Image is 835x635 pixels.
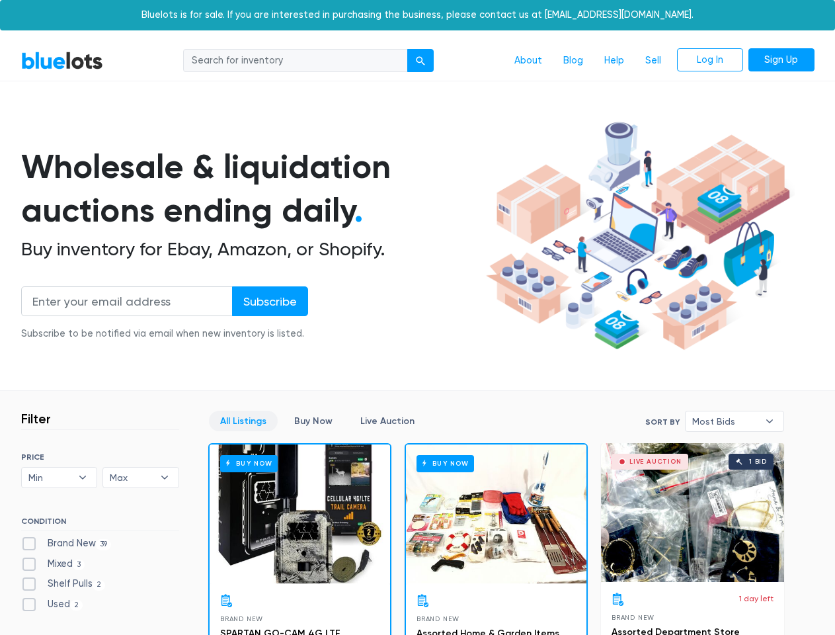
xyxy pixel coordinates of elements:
a: Help [594,48,635,73]
label: Sort By [645,416,680,428]
h3: Filter [21,411,51,427]
h2: Buy inventory for Ebay, Amazon, or Shopify. [21,238,481,261]
h6: CONDITION [21,517,179,531]
a: BlueLots [21,51,103,70]
label: Brand New [21,536,112,551]
a: All Listings [209,411,278,431]
a: Live Auction 1 bid [601,443,784,582]
a: Buy Now [283,411,344,431]
a: Log In [677,48,743,72]
a: Live Auction [349,411,426,431]
span: Brand New [220,615,263,622]
h6: Buy Now [220,455,278,472]
a: Buy Now [406,444,586,583]
a: Buy Now [210,444,390,583]
input: Search for inventory [183,49,408,73]
input: Enter your email address [21,286,233,316]
div: 1 bid [749,458,767,465]
span: 3 [73,560,85,570]
div: Subscribe to be notified via email when new inventory is listed. [21,327,308,341]
h1: Wholesale & liquidation auctions ending daily [21,145,481,233]
label: Shelf Pulls [21,577,106,591]
label: Used [21,597,83,612]
label: Mixed [21,557,85,571]
h6: Buy Now [417,455,474,472]
span: Most Bids [692,411,758,431]
img: hero-ee84e7d0318cb26816c560f6b4441b76977f77a177738b4e94f68c95b2b83dbb.png [481,116,795,357]
a: Sign Up [748,48,815,72]
span: Max [110,468,153,487]
a: Blog [553,48,594,73]
span: Min [28,468,72,487]
span: 2 [70,600,83,611]
b: ▾ [756,411,783,431]
b: ▾ [151,468,179,487]
a: Sell [635,48,672,73]
span: Brand New [612,614,655,621]
p: 1 day left [739,593,774,605]
b: ▾ [69,468,97,487]
a: About [504,48,553,73]
span: Brand New [417,615,459,622]
span: 39 [96,539,112,550]
span: . [354,190,363,230]
input: Subscribe [232,286,308,316]
div: Live Auction [629,458,682,465]
h6: PRICE [21,452,179,462]
span: 2 [93,580,106,591]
